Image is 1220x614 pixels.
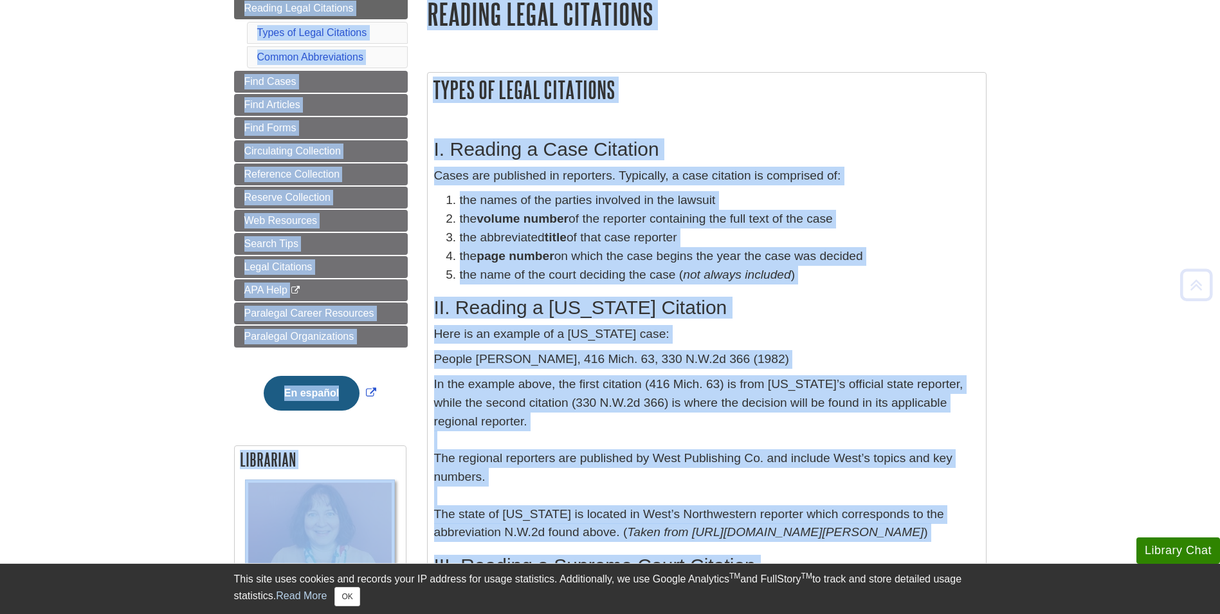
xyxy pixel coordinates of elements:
[244,3,354,14] span: Reading Legal Citations
[244,215,318,226] span: Web Resources
[729,572,740,581] sup: TM
[290,286,301,295] i: This link opens in a new window
[434,555,979,577] h2: III. Reading a Supreme Court Citation
[244,284,287,295] span: APA Help
[460,191,979,210] li: the names of the parties involved in the lawsuit
[234,94,408,116] a: Find Articles
[244,238,298,249] span: Search Tips
[235,446,406,473] h2: Librarian
[234,302,408,324] a: Paralegal Career Resources
[257,51,363,62] a: Common Abbreviations
[234,140,408,162] a: Circulating Collection
[434,375,979,542] p: In the example above, the first citation (416 Mich. 63) is from [US_STATE]’s official state repor...
[260,387,379,398] a: Link opens in new window
[627,525,924,539] em: Taken from [URL][DOMAIN_NAME][PERSON_NAME]
[460,228,979,247] li: the abbreviated of that case reporter
[276,590,327,601] a: Read More
[244,169,340,180] span: Reference Collection
[1176,276,1217,293] a: Back to Top
[244,145,341,156] span: Circulating Collection
[244,261,313,272] span: Legal Citations
[244,99,300,110] span: Find Articles
[334,587,360,606] button: Close
[234,187,408,209] a: Reserve Collection
[477,249,554,263] strong: page number
[257,27,367,38] a: Types of Legal Citations
[434,297,979,319] h2: II. Reading a [US_STATE] Citation
[460,247,979,266] li: the on which the case begins the year the case was decided
[244,122,296,133] span: Find Forms
[244,76,296,87] span: Find Cases
[234,233,408,255] a: Search Tips
[477,212,569,225] strong: volume number
[683,268,790,281] em: not always included
[460,210,979,228] li: the of the reporter containing the full text of the case
[434,350,979,369] p: People [PERSON_NAME], 416 Mich. 63, 330 N.W.2d 366 (1982)
[234,210,408,232] a: Web Resources
[428,73,986,107] h2: Types of Legal Citations
[264,376,360,411] button: En español
[234,256,408,278] a: Legal Citations
[234,572,987,606] div: This site uses cookies and records your IP address for usage statistics. Additionally, we use Goo...
[244,308,374,319] span: Paralegal Career Resources
[545,230,567,244] strong: title
[1136,537,1220,564] button: Library Chat
[245,479,396,586] img: Profile Photo
[234,279,408,301] a: APA Help
[241,479,399,613] a: Profile Photo [PERSON_NAME]
[434,167,979,185] p: Cases are published in reporters. Typically, a case citation is comprised of:
[801,572,812,581] sup: TM
[244,192,331,203] span: Reserve Collection
[434,325,979,344] p: Here is an example of a [US_STATE] case:
[244,331,354,342] span: Paralegal Organizations
[234,326,408,348] a: Paralegal Organizations
[434,138,979,160] h2: I. Reading a Case Citation
[234,117,408,139] a: Find Forms
[460,266,979,284] li: the name of the court deciding the case ( )
[234,71,408,93] a: Find Cases
[234,163,408,185] a: Reference Collection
